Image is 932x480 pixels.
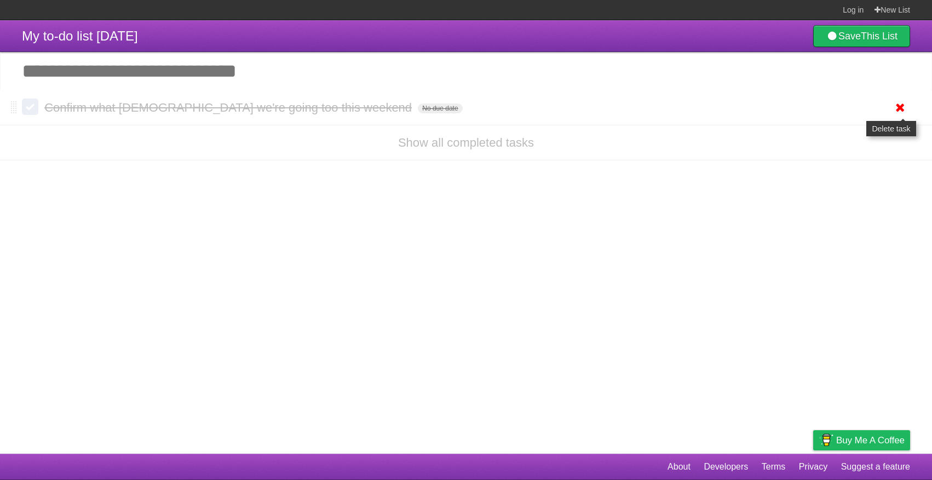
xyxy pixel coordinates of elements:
img: Buy me a coffee [819,431,833,449]
a: Suggest a feature [841,456,910,477]
a: Buy me a coffee [813,430,910,450]
span: My to-do list [DATE] [22,28,138,43]
a: About [668,456,691,477]
label: Done [22,99,38,115]
span: No due date [418,103,462,113]
span: Buy me a coffee [836,431,905,450]
a: SaveThis List [813,25,910,47]
a: Terms [762,456,786,477]
span: Confirm what [DEMOGRAPHIC_DATA] we're going too this weekend [44,101,415,114]
a: Show all completed tasks [398,136,534,149]
b: This List [861,31,898,42]
a: Privacy [799,456,827,477]
a: Developers [704,456,748,477]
